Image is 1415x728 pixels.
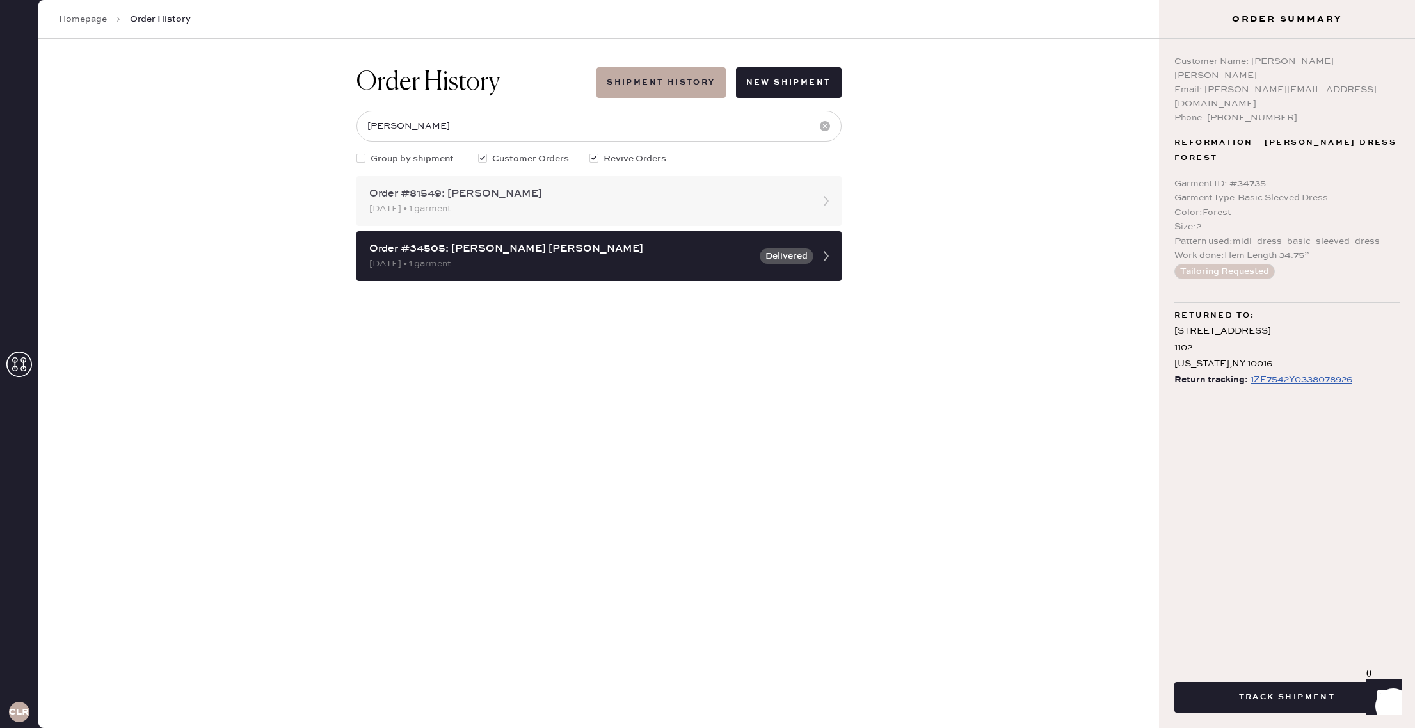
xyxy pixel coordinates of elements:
[1174,323,1400,372] div: [STREET_ADDRESS] 1102 [US_STATE] , NY 10016
[1174,206,1400,220] div: Color : Forest
[1174,234,1400,248] div: Pattern used : midi_dress_basic_sleeved_dress
[604,152,666,166] span: Revive Orders
[1159,13,1415,26] h3: Order Summary
[369,257,752,271] div: [DATE] • 1 garment
[1251,372,1352,387] div: https://www.ups.com/track?loc=en_US&tracknum=1ZE7542Y0338078926&requester=WT/trackdetails
[760,248,813,264] button: Delivered
[1248,372,1352,388] a: 1ZE7542Y0338078926
[1174,111,1400,125] div: Phone: [PHONE_NUMBER]
[1174,191,1400,205] div: Garment Type : Basic Sleeved Dress
[596,67,725,98] button: Shipment History
[1174,264,1275,279] button: Tailoring Requested
[1174,83,1400,111] div: Email: [PERSON_NAME][EMAIL_ADDRESS][DOMAIN_NAME]
[1174,682,1400,713] button: Track Shipment
[371,152,454,166] span: Group by shipment
[369,241,752,257] div: Order #34505: [PERSON_NAME] [PERSON_NAME]
[1174,372,1248,388] span: Return tracking:
[1174,248,1400,263] div: Work done : Hem Length 34.75”
[1174,690,1400,702] a: Track Shipment
[1174,308,1255,323] span: Returned to:
[9,708,29,716] h3: CLR
[1174,177,1400,191] div: Garment ID : # 34735
[1354,670,1409,725] iframe: Front Chat
[356,67,500,98] h1: Order History
[736,67,842,98] button: New Shipment
[1174,54,1400,83] div: Customer Name: [PERSON_NAME] [PERSON_NAME]
[369,186,806,202] div: Order #81549: [PERSON_NAME]
[130,13,191,26] span: Order History
[59,13,107,26] a: Homepage
[1174,220,1400,234] div: Size : 2
[492,152,569,166] span: Customer Orders
[369,202,806,216] div: [DATE] • 1 garment
[356,111,842,142] input: Search by order number, customer name, email or phone number
[1174,135,1400,166] span: Reformation - [PERSON_NAME] Dress Forest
